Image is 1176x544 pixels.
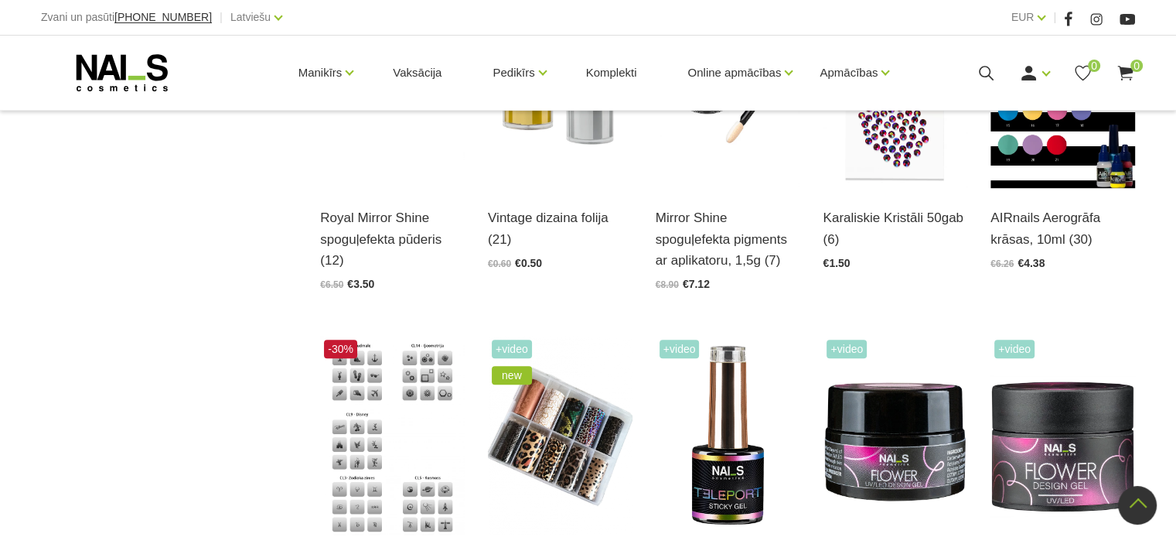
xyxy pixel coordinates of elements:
img: Folija dizaina veidošanai. Piemērota gan modelētiem nagiem, gan gēllakas pārklājumam. Komplektā 1... [488,336,632,535]
span: €1.50 [823,257,850,269]
span: -30% [324,340,357,358]
span: €0.60 [488,258,511,269]
span: 0 [1088,60,1100,72]
span: +Video [994,340,1035,358]
span: | [220,8,223,27]
div: Zvani un pasūti [41,8,212,27]
a: [PHONE_NUMBER] [114,12,212,23]
span: €0.50 [515,257,542,269]
a: 0 [1073,63,1092,83]
a: Pedikīrs [493,42,534,104]
span: [PHONE_NUMBER] [114,11,212,23]
span: +Video [492,340,532,358]
span: | [1053,8,1056,27]
span: +Video [660,340,700,358]
a: Latviešu [230,8,271,26]
a: AIRnails Aerogrāfa krāsas, 10ml (30) [990,207,1135,249]
a: Online apmācības [687,42,781,104]
span: +Video [827,340,867,358]
a: Vaksācija [380,36,454,110]
span: €3.50 [347,278,374,290]
span: €6.26 [990,258,1014,269]
a: Komplekti [574,36,649,110]
img: Description [320,336,465,535]
img: Gels, kas pārnes follijas dizainu uz naga plātnes. Veido visoriģinālākos nagu dizainus, sākot no ... [656,336,800,535]
a: Royal Mirror Shine spoguļefekta pūderis (12) [320,207,465,271]
a: Karaliskie Kristāli 50gab (6) [823,207,967,249]
img: Flower dizaina gels ir ilgnoturīgs gels ar sauso ziedu elementiem. Viegli klājama formula, izcila... [823,336,967,535]
a: 0 [1116,63,1135,83]
a: Mirror Shine spoguļefekta pigments ar aplikatoru, 1,5g (7) [656,207,800,271]
img: Flower dizaina gēls ir ilgnoturīgs gēls ar sauso ziedu elementiem. Viegli klājama formula, izcila... [990,336,1135,535]
span: €6.50 [320,279,343,290]
a: EUR [1011,8,1035,26]
a: Vintage dizaina folija (21) [488,207,632,249]
a: Manikīrs [298,42,343,104]
span: €8.90 [656,279,679,290]
span: 0 [1130,60,1143,72]
a: Apmācības [820,42,878,104]
span: new [492,366,532,385]
span: €7.12 [683,278,710,290]
span: €4.38 [1017,257,1045,269]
